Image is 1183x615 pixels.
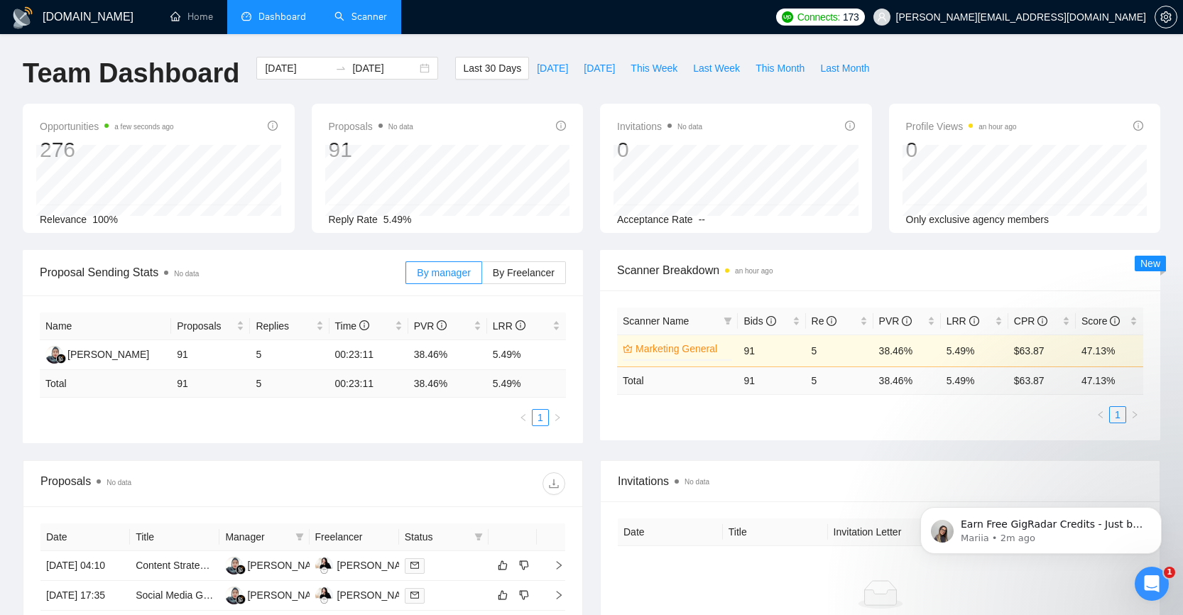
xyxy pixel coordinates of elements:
span: 1 [1164,567,1175,578]
td: 00:23:11 [329,340,408,370]
span: swap-right [335,62,347,74]
td: 38.46% [408,340,487,370]
div: 0 [617,136,702,163]
img: NN [225,557,243,575]
th: Freelancer [310,523,399,551]
td: 5 [250,340,329,370]
img: upwork-logo.png [782,11,793,23]
a: setting [1155,11,1177,23]
button: right [1126,406,1143,423]
li: Previous Page [1092,406,1109,423]
span: Opportunities [40,118,174,135]
li: 1 [1109,406,1126,423]
td: Social Media Growth Specialist for Global Expansion [130,581,219,611]
img: CG [315,587,333,604]
img: NN [45,346,63,364]
th: Title [130,523,219,551]
span: No data [685,478,709,486]
td: 91 [171,340,250,370]
button: Last Week [685,57,748,80]
button: left [1092,406,1109,423]
span: info-circle [556,121,566,131]
img: logo [11,6,34,29]
a: CG[PERSON_NAME] [315,589,419,600]
button: left [515,409,532,426]
span: LRR [947,315,979,327]
time: a few seconds ago [114,123,173,131]
span: info-circle [969,316,979,326]
span: Last Week [693,60,740,76]
span: Relevance [40,214,87,225]
span: LRR [493,320,525,332]
span: This Month [756,60,805,76]
button: Last 30 Days [455,57,529,80]
div: 276 [40,136,174,163]
button: Last Month [812,57,877,80]
iframe: Intercom live chat [1135,567,1169,601]
span: filter [295,533,304,541]
span: info-circle [437,320,447,330]
div: [PERSON_NAME] [247,557,329,573]
span: Proposal Sending Stats [40,263,405,281]
span: to [335,62,347,74]
th: Replies [250,312,329,340]
a: homeHome [170,11,213,23]
th: Title [723,518,828,546]
img: gigradar-bm.png [236,565,246,575]
a: Marketing General [636,341,729,357]
th: Proposals [171,312,250,340]
time: an hour ago [735,267,773,275]
div: [PERSON_NAME] [337,557,419,573]
td: 91 [171,370,250,398]
a: NN[PERSON_NAME] [45,348,149,359]
td: 38.46 % [873,366,941,394]
span: crown [623,344,633,354]
span: Bids [743,315,775,327]
td: $63.87 [1008,334,1076,366]
span: Acceptance Rate [617,214,693,225]
span: info-circle [827,316,836,326]
span: No data [107,479,131,486]
td: 91 [738,334,805,366]
time: an hour ago [978,123,1016,131]
span: Re [812,315,837,327]
span: info-circle [516,320,525,330]
th: Manager [219,523,309,551]
button: download [543,472,565,495]
span: 5.49% [383,214,412,225]
span: New [1140,258,1160,269]
span: -- [699,214,705,225]
button: dislike [516,587,533,604]
button: dislike [516,557,533,574]
td: 00:23:11 [329,370,408,398]
span: Last Month [820,60,869,76]
span: info-circle [268,121,278,131]
span: dislike [519,589,529,601]
td: Total [617,366,738,394]
span: right [553,413,562,422]
span: Manager [225,529,289,545]
span: dislike [519,560,529,571]
span: mail [410,591,419,599]
span: CPR [1014,315,1047,327]
div: [PERSON_NAME] [67,347,149,362]
button: setting [1155,6,1177,28]
td: Content Strategy & Brand Consultant (Blog & LinkedIn) – FR/EN [130,551,219,581]
td: [DATE] 04:10 [40,551,130,581]
td: 38.46% [873,334,941,366]
td: [DATE] 17:35 [40,581,130,611]
span: No data [677,123,702,131]
span: filter [724,317,732,325]
div: [PERSON_NAME] [247,587,329,603]
span: setting [1155,11,1177,23]
span: Invitations [617,118,702,135]
span: Scanner Name [623,315,689,327]
h1: Team Dashboard [23,57,239,90]
span: filter [293,526,307,548]
a: CG[PERSON_NAME] [315,559,419,570]
span: Scanner Breakdown [617,261,1143,279]
span: mail [410,561,419,570]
